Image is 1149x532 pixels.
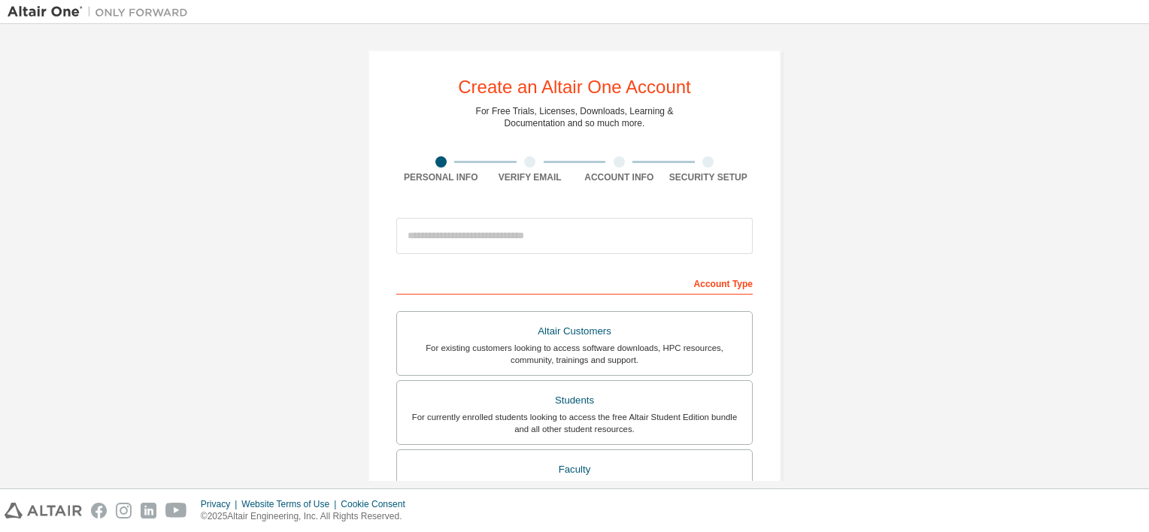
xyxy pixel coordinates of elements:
img: youtube.svg [165,503,187,518]
div: Cookie Consent [341,498,414,510]
div: For Free Trials, Licenses, Downloads, Learning & Documentation and so much more. [476,105,674,129]
img: facebook.svg [91,503,107,518]
div: Personal Info [396,171,486,183]
div: Verify Email [486,171,575,183]
div: For currently enrolled students looking to access the free Altair Student Edition bundle and all ... [406,411,743,435]
div: Create an Altair One Account [458,78,691,96]
div: Account Info [574,171,664,183]
div: Students [406,390,743,411]
p: © 2025 Altair Engineering, Inc. All Rights Reserved. [201,510,414,523]
img: instagram.svg [116,503,132,518]
div: Altair Customers [406,321,743,342]
div: Privacy [201,498,241,510]
img: linkedin.svg [141,503,156,518]
div: For existing customers looking to access software downloads, HPC resources, community, trainings ... [406,342,743,366]
div: Website Terms of Use [241,498,341,510]
img: Altair One [8,5,196,20]
div: Faculty [406,459,743,480]
div: Account Type [396,271,753,295]
img: altair_logo.svg [5,503,82,518]
div: Security Setup [664,171,753,183]
div: For faculty & administrators of academic institutions administering students and accessing softwa... [406,479,743,503]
